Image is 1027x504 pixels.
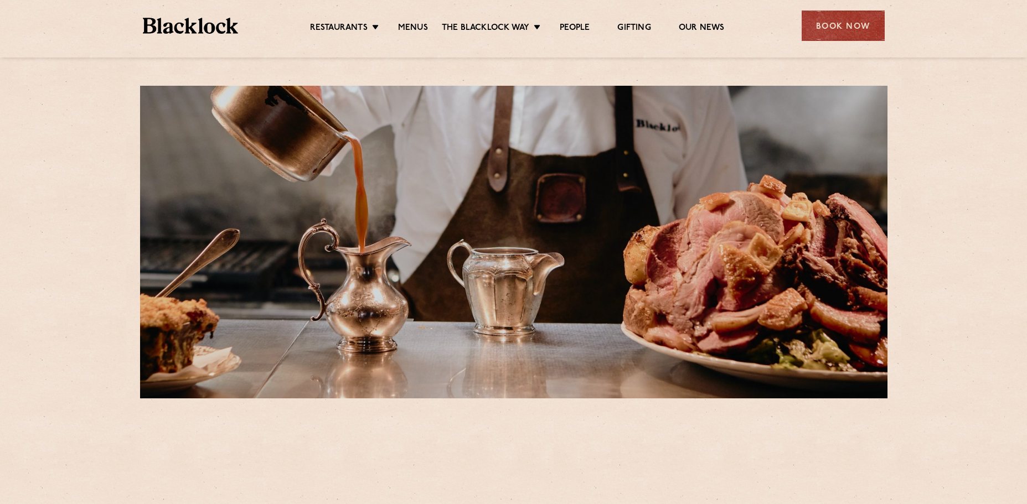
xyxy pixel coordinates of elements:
a: Gifting [617,23,651,35]
a: Restaurants [310,23,368,35]
a: Our News [679,23,725,35]
a: Menus [398,23,428,35]
a: The Blacklock Way [442,23,529,35]
a: People [560,23,590,35]
img: BL_Textured_Logo-footer-cropped.svg [143,18,239,34]
div: Book Now [802,11,885,41]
